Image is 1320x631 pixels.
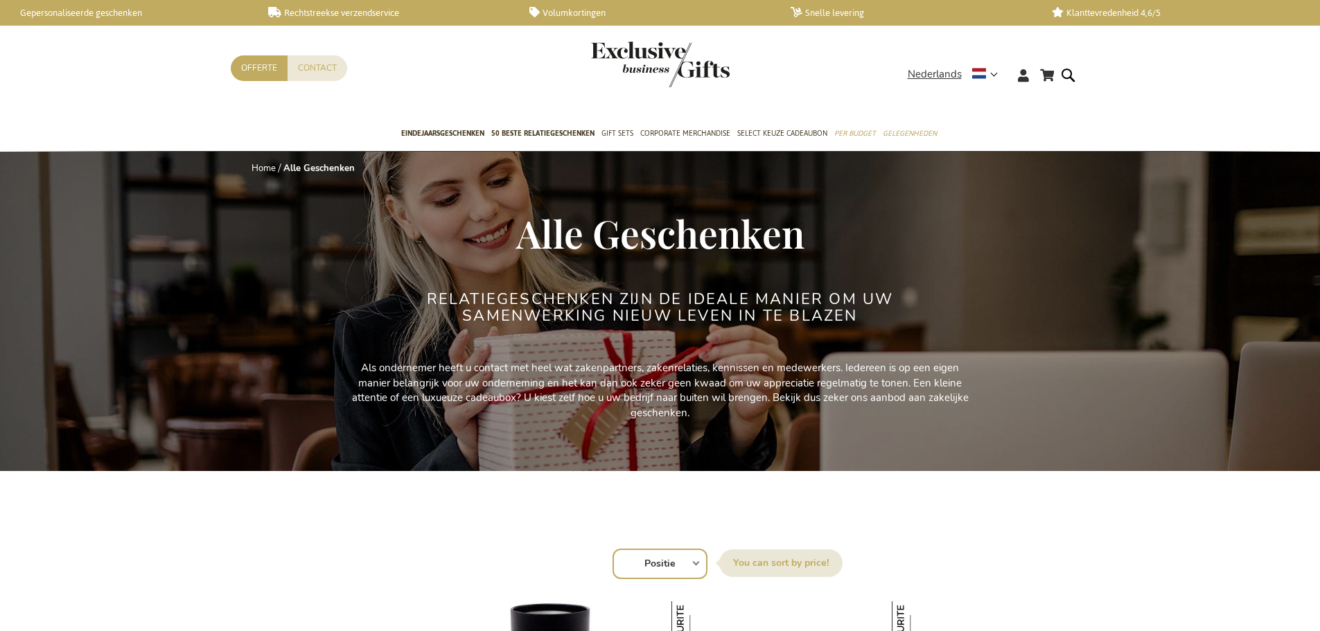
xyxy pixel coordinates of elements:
span: 50 beste relatiegeschenken [491,126,595,141]
label: Sorteer op [719,549,843,577]
a: Rechtstreekse verzendservice [268,7,507,19]
span: Per Budget [834,126,876,141]
a: Klanttevredenheid 4,6/5 [1052,7,1291,19]
span: Corporate Merchandise [640,126,730,141]
h2: Relatiegeschenken zijn de ideale manier om uw samenwerking nieuw leven in te blazen [401,291,920,324]
div: Nederlands [908,66,1007,82]
span: Eindejaarsgeschenken [401,126,484,141]
span: Nederlands [908,66,962,82]
img: Exclusive Business gifts logo [591,42,730,87]
a: Offerte [231,55,288,81]
a: Snelle levering [791,7,1030,19]
span: Gelegenheden [883,126,937,141]
span: Alle Geschenken [516,207,804,258]
p: Als ondernemer heeft u contact met heel wat zakenpartners, zakenrelaties, kennissen en medewerker... [349,361,972,420]
strong: Alle Geschenken [283,162,355,175]
a: store logo [591,42,660,87]
a: Home [252,162,276,175]
span: Gift Sets [601,126,633,141]
a: Contact [288,55,347,81]
span: Select Keuze Cadeaubon [737,126,827,141]
a: Gepersonaliseerde geschenken [7,7,246,19]
a: Volumkortingen [529,7,768,19]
